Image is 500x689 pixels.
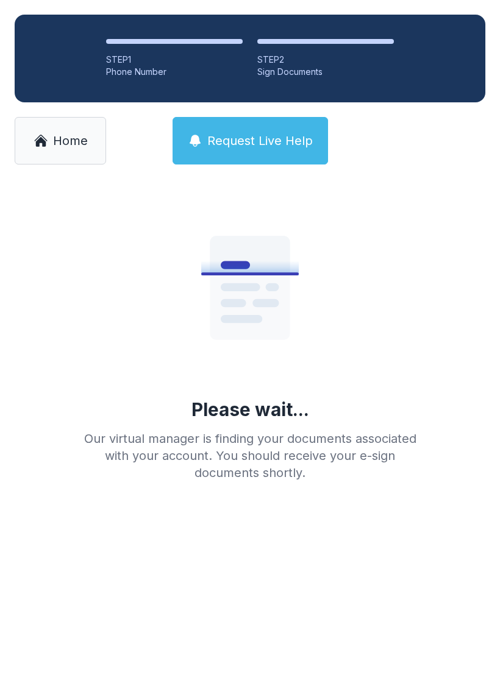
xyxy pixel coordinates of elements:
[257,66,394,78] div: Sign Documents
[106,54,243,66] div: STEP 1
[74,430,426,481] div: Our virtual manager is finding your documents associated with your account. You should receive yo...
[257,54,394,66] div: STEP 2
[207,132,313,149] span: Request Live Help
[106,66,243,78] div: Phone Number
[53,132,88,149] span: Home
[191,398,309,420] div: Please wait...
